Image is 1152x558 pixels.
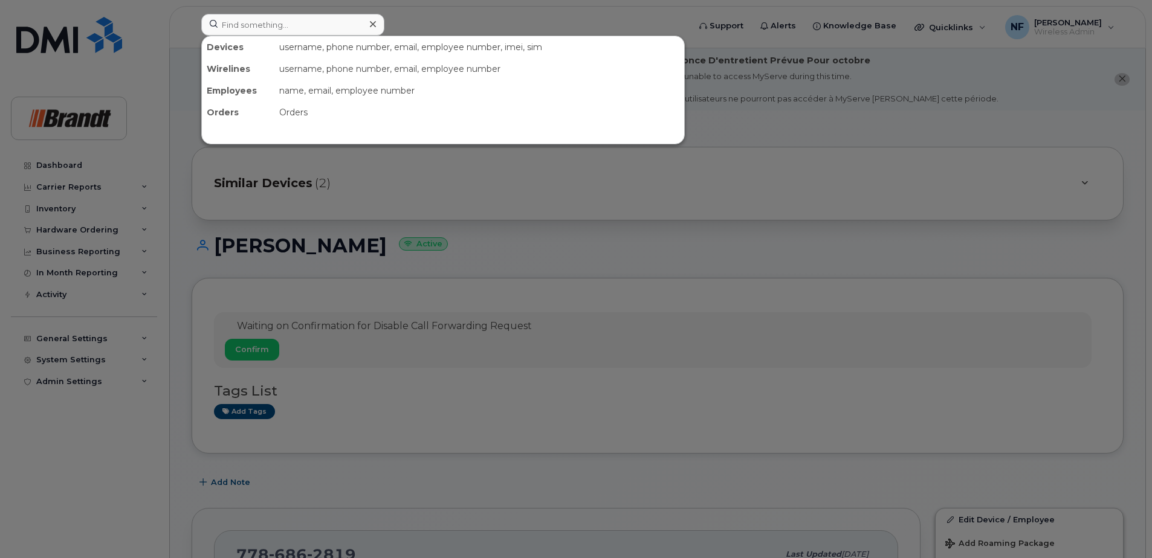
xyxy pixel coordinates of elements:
div: Employees [202,80,274,101]
div: Orders [274,101,684,123]
div: name, email, employee number [274,80,684,101]
div: username, phone number, email, employee number, imei, sim [274,36,684,58]
div: username, phone number, email, employee number [274,58,684,80]
div: Wirelines [202,58,274,80]
div: Orders [202,101,274,123]
div: Devices [202,36,274,58]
